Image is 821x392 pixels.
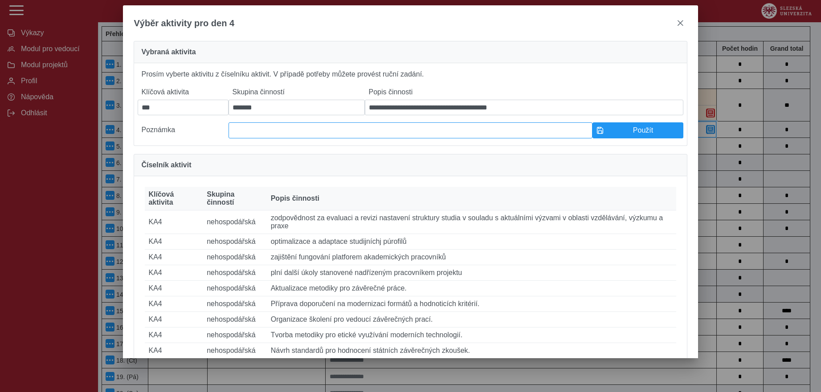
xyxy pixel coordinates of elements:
[365,85,683,100] label: Popis činnosti
[145,281,203,296] td: KA4
[203,234,267,250] td: nehospodářská
[148,190,200,206] span: Klíčová aktivita
[203,296,267,312] td: nehospodářská
[203,281,267,296] td: nehospodářská
[607,126,679,134] span: Použít
[145,265,203,281] td: KA4
[203,327,267,343] td: nehospodářská
[145,343,203,359] td: KA4
[673,16,687,30] button: close
[267,265,676,281] td: plní další úkoly stanovené nadřízeným pracovníkem projektu
[203,312,267,327] td: nehospodářská
[267,250,676,265] td: zajištění fungování platforem akademických pracovníků
[207,190,263,206] span: Skupina činností
[138,122,229,138] label: Poznámka
[267,234,676,250] td: optimalizace a adaptace studijníchj púrofilů
[134,18,234,28] span: Výběr aktivity pro den 4
[203,265,267,281] td: nehospodářská
[134,63,687,146] div: Prosím vyberte aktivitu z číselníku aktivit. V případě potřeby můžete provést ruční zadání.
[271,194,319,202] span: Popis činnosti
[267,281,676,296] td: Aktualizace metodiky pro závěrečné práce.
[145,296,203,312] td: KA4
[141,162,191,169] span: Číselník aktivit
[145,327,203,343] td: KA4
[141,48,196,56] span: Vybraná aktivita
[267,327,676,343] td: Tvorba metodiky pro etické využívání moderních technologií.
[145,250,203,265] td: KA4
[203,210,267,234] td: nehospodářská
[145,210,203,234] td: KA4
[145,234,203,250] td: KA4
[203,343,267,359] td: nehospodářská
[267,343,676,359] td: Návrh standardů pro hodnocení státních závěrečných zkoušek.
[138,85,229,100] label: Klíčová aktivita
[229,85,365,100] label: Skupina činností
[267,210,676,234] td: zodpovědnost za evaluaci a revizi nastavení struktury studia v souladu s aktuálními výzvami v obl...
[145,312,203,327] td: KA4
[592,122,683,138] button: Použít
[267,312,676,327] td: Organizace školení pro vedoucí závěrečných prací.
[267,296,676,312] td: Příprava doporučení na modernizaci formátů a hodnoticích kritérií.
[203,250,267,265] td: nehospodářská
